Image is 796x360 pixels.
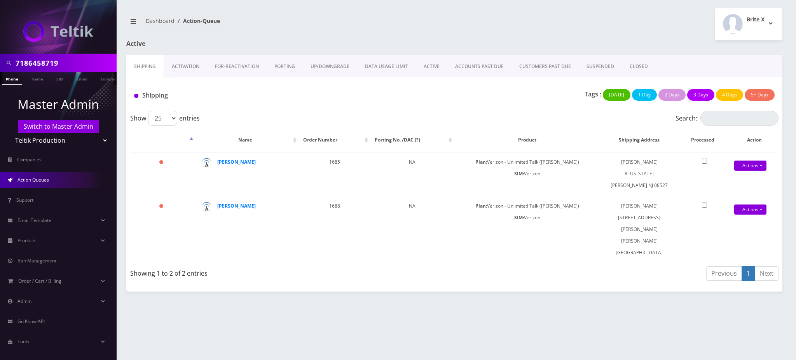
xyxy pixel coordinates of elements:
[217,203,256,209] a: [PERSON_NAME]
[207,55,267,78] a: FOR-REActivation
[734,161,766,171] a: Actions
[676,111,779,126] label: Search:
[455,129,599,151] th: Product
[475,159,487,165] b: Plan:
[745,89,775,101] button: 5+ Days
[17,177,49,183] span: Action Queues
[514,170,524,177] b: SIM:
[600,152,678,195] td: [PERSON_NAME] 8 [US_STATE] [PERSON_NAME] NJ 08527
[175,17,220,25] li: Action-Queue
[679,129,730,151] th: Processed: activate to sort column ascending
[97,72,123,84] a: Company
[416,55,447,78] a: ACTIVE
[134,94,138,98] img: Shipping
[2,72,22,85] a: Phone
[511,55,579,78] a: CUSTOMERS PAST DUE
[755,266,779,281] a: Next
[514,214,524,221] b: SIM:
[455,152,599,195] td: Verizon - Unlimited Talk ([PERSON_NAME]) Verizon
[23,21,93,42] img: Teltik Production
[715,8,782,40] button: Brite X
[17,237,37,244] span: Products
[17,318,45,325] span: Go Know API
[196,129,298,151] th: Name: activate to sort column ascending
[52,72,67,84] a: SIM
[455,196,599,262] td: Verizon - Unlimited Talk ([PERSON_NAME]) Verizon
[600,129,678,151] th: Shipping Address
[126,55,164,78] a: Shipping
[303,55,357,78] a: UP/DOWNGRADE
[475,203,487,209] b: Plan:
[299,152,370,195] td: 1685
[716,89,743,101] button: 4 Days
[134,92,340,99] h1: Shipping
[17,156,42,163] span: Companies
[164,55,207,78] a: Activation
[17,257,56,264] span: Ban Management
[17,298,31,304] span: Admin
[148,111,177,126] select: Showentries
[267,55,303,78] a: PORTING
[130,111,200,126] label: Show entries
[632,89,657,101] button: 1 Day
[742,266,755,281] a: 1
[603,89,630,101] button: [DATE]
[687,89,714,101] button: 3 Days
[146,17,175,24] a: Dashboard
[622,55,656,78] a: CLOSED
[17,217,51,224] span: Email Template
[299,129,370,151] th: Order Number: activate to sort column ascending
[579,55,622,78] a: SUSPENDED
[299,196,370,262] td: 1688
[18,120,99,133] a: Switch to Master Admin
[16,56,115,70] input: Search in Company
[600,196,678,262] td: [PERSON_NAME] [STREET_ADDRESS][PERSON_NAME][PERSON_NAME] [GEOGRAPHIC_DATA]
[17,338,29,345] span: Tools
[18,278,61,284] span: Order / Cart / Billing
[130,266,449,278] div: Showing 1 to 2 of 2 entries
[16,197,33,203] span: Support
[217,159,256,165] a: [PERSON_NAME]
[734,204,766,215] a: Actions
[731,129,778,151] th: Action
[357,55,416,78] a: DATA USAGE LIMIT
[371,196,454,262] td: NA
[371,129,454,151] th: Porting No. /DAC (?): activate to sort column ascending
[126,13,449,35] nav: breadcrumb
[73,72,91,84] a: Email
[658,89,686,101] button: 2 Days
[131,129,195,151] th: : activate to sort column descending
[447,55,511,78] a: ACCOUNTS PAST DUE
[371,152,454,195] td: NA
[585,89,601,99] p: Tags :
[706,266,742,281] a: Previous
[126,40,337,47] h1: Active
[28,72,47,84] a: Name
[747,16,765,23] h2: Brite X
[700,111,779,126] input: Search:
